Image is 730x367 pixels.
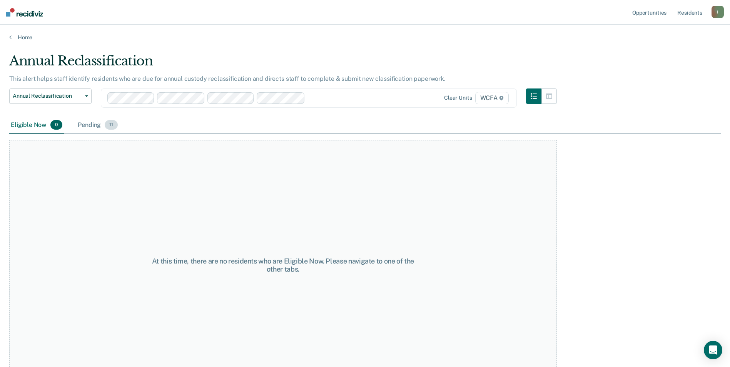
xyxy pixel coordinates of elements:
button: l [712,6,724,18]
div: At this time, there are no residents who are Eligible Now. Please navigate to one of the other tabs. [146,257,419,274]
div: Clear units [444,95,472,101]
span: Annual Reclassification [13,93,82,99]
img: Recidiviz [6,8,43,17]
span: 0 [50,120,62,130]
a: Home [9,34,721,41]
div: Pending11 [76,117,119,134]
p: This alert helps staff identify residents who are due for annual custody reclassification and dir... [9,75,446,82]
button: Annual Reclassification [9,88,92,104]
div: Eligible Now0 [9,117,64,134]
span: WCFA [475,92,509,104]
div: Annual Reclassification [9,53,557,75]
div: Open Intercom Messenger [704,341,722,359]
span: 11 [105,120,118,130]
